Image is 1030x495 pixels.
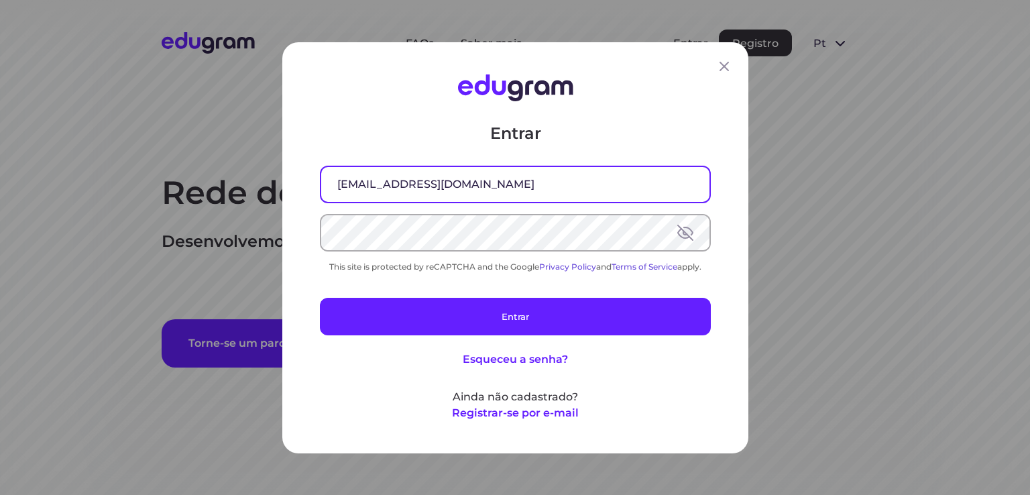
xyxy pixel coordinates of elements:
button: Esqueceu a senha? [463,351,568,367]
button: Registrar-se por e-mail [452,404,579,421]
a: Terms of Service [612,261,677,271]
button: Entrar [320,297,711,335]
img: Edugram Logo [457,74,573,101]
a: Privacy Policy [539,261,596,271]
input: E-mail [321,166,709,201]
div: This site is protected by reCAPTCHA and the Google and apply. [320,261,711,271]
p: Ainda não cadastrado? [320,388,711,404]
p: Entrar [320,122,711,144]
